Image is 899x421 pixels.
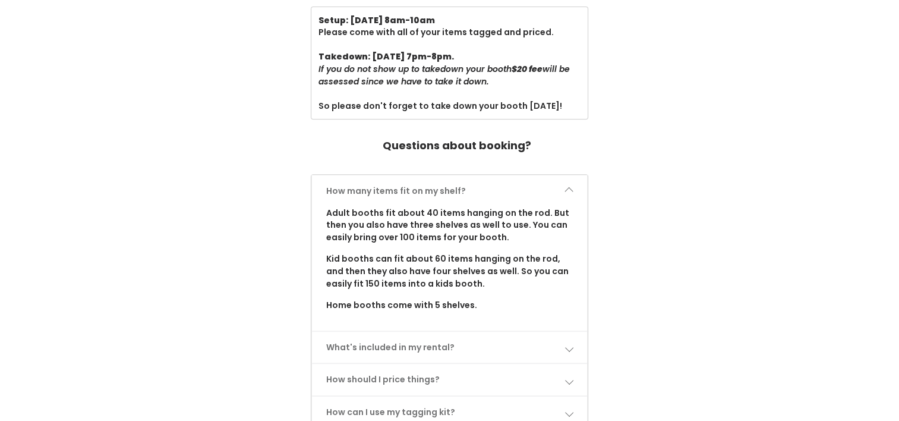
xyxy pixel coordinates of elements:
[326,253,573,290] p: Kid booths can fit about 60 items hanging on the rod, and then they also have four shelves as wel...
[312,364,587,395] a: How should I price things?
[326,299,573,312] p: Home booths come with 5 shelves.
[312,175,587,207] a: How many items fit on my shelf?
[312,332,587,363] a: What's included in my rental?
[512,63,542,75] b: $20 fee
[318,51,454,62] b: Takedown: [DATE] 7pm-8pm.
[318,14,435,26] b: Setup: [DATE] 8am-10am
[383,134,531,158] h4: Questions about booking?
[318,63,570,87] i: If you do not show up to takedown your booth will be assessed since we have to take it down.
[326,207,573,244] p: Adult booths fit about 40 items hanging on the rod. But then you also have three shelves as well ...
[318,14,581,112] div: Please come with all of your items tagged and priced. So please don't forget to take down your bo...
